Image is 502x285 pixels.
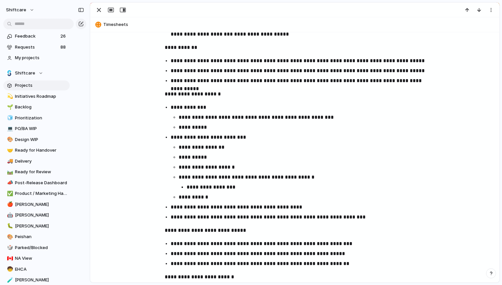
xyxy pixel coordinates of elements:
[7,255,12,262] div: 🇨🇦
[7,179,12,187] div: 📣
[6,147,13,154] button: 🤝
[7,125,12,133] div: 💻
[3,53,70,63] a: My projects
[6,180,13,186] button: 📣
[6,190,13,197] button: ✅
[15,115,67,121] span: Prioritization
[15,212,67,218] span: [PERSON_NAME]
[7,168,12,176] div: 🛤️
[15,233,67,240] span: Peishan
[15,169,67,175] span: Ready for Review
[7,136,12,143] div: 🎨
[6,244,13,251] button: 🎲
[7,212,12,219] div: 🤖
[7,265,12,273] div: 🧒
[7,201,12,208] div: 🍎
[6,104,13,110] button: 🌱
[6,93,13,100] button: 💫
[15,266,67,273] span: EHCA
[6,158,13,165] button: 🚚
[15,244,67,251] span: Parked/Blocked
[3,189,70,199] a: ✅Product / Marketing Handover
[7,157,12,165] div: 🚚
[3,221,70,231] a: 🐛[PERSON_NAME]
[15,55,67,61] span: My projects
[15,93,67,100] span: Initiatives Roadmap
[15,190,67,197] span: Product / Marketing Handover
[6,7,26,13] span: shiftcare
[3,167,70,177] a: 🛤️Ready for Review
[3,178,70,188] a: 📣Post-Release Dashboard
[7,114,12,122] div: 🧊
[3,102,70,112] a: 🌱Backlog
[7,190,12,198] div: ✅
[3,232,70,242] a: 🎨Peishan
[15,82,67,89] span: Projects
[7,222,12,230] div: 🐛
[93,19,496,30] button: Timesheets
[7,103,12,111] div: 🌱
[6,255,13,262] button: 🇨🇦
[3,135,70,145] a: 🎨Design WIP
[15,33,58,40] span: Feedback
[15,255,67,262] span: NA View
[3,210,70,220] a: 🤖[PERSON_NAME]
[3,264,70,274] a: 🧒EHCA
[3,5,38,15] button: shiftcare
[3,200,70,210] a: 🍎[PERSON_NAME]
[7,233,12,241] div: 🎨
[3,243,70,253] a: 🎲Parked/Blocked
[3,91,70,101] div: 💫Initiatives Roadmap
[7,244,12,251] div: 🎲
[6,136,13,143] button: 🎨
[15,223,67,229] span: [PERSON_NAME]
[3,145,70,155] a: 🤝Ready for Handover
[15,70,35,76] span: Shiftcare
[3,156,70,166] a: 🚚Delivery
[3,275,70,285] a: 🧪[PERSON_NAME]
[15,136,67,143] span: Design WIP
[6,169,13,175] button: 🛤️
[15,158,67,165] span: Delivery
[6,115,13,121] button: 🧊
[6,212,13,218] button: 🤖
[7,147,12,154] div: 🤝
[3,68,70,78] button: Shiftcare
[3,80,70,90] a: Projects
[3,113,70,123] a: 🧊Prioritization
[7,276,12,284] div: 🧪
[60,44,67,51] span: 88
[103,21,496,28] span: Timesheets
[15,180,67,186] span: Post-Release Dashboard
[15,104,67,110] span: Backlog
[3,124,70,134] a: 💻PO/BA WIP
[15,277,67,283] span: [PERSON_NAME]
[6,233,13,240] button: 🎨
[15,201,67,208] span: [PERSON_NAME]
[15,44,58,51] span: Requests
[3,42,70,52] a: Requests88
[15,125,67,132] span: PO/BA WIP
[3,253,70,263] a: 🇨🇦NA View
[6,201,13,208] button: 🍎
[6,125,13,132] button: 💻
[6,266,13,273] button: 🧒
[60,33,67,40] span: 26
